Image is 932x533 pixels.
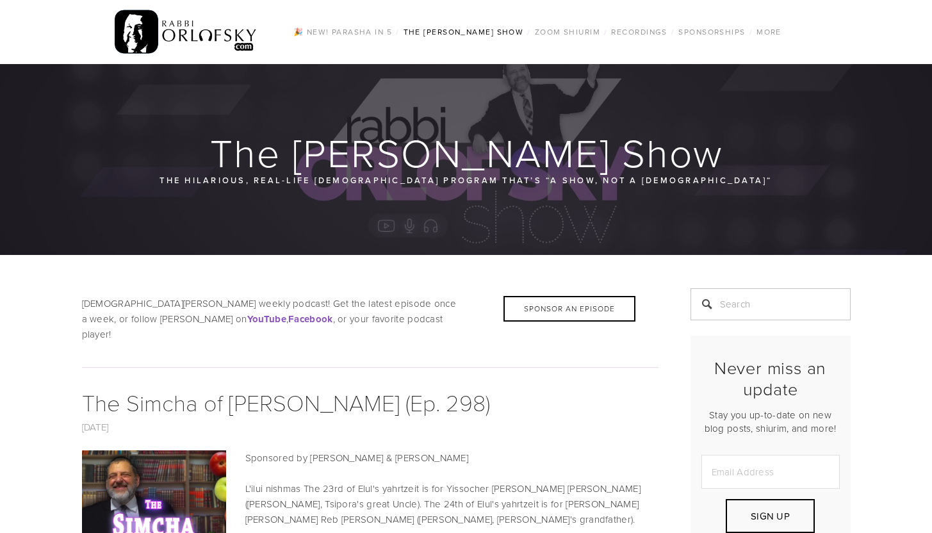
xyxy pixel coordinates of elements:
[531,24,604,40] a: Zoom Shiurim
[247,312,286,325] a: YouTube
[400,24,528,40] a: The [PERSON_NAME] Show
[115,7,258,57] img: RabbiOrlofsky.com
[159,173,774,187] p: The hilarious, real-life [DEMOGRAPHIC_DATA] program that’s “a show, not a [DEMOGRAPHIC_DATA]“
[288,312,332,326] strong: Facebook
[247,312,286,326] strong: YouTube
[674,24,749,40] a: Sponsorships
[607,24,671,40] a: Recordings
[604,26,607,37] span: /
[701,455,840,489] input: Email Address
[503,296,635,322] div: Sponsor an Episode
[288,312,332,325] a: Facebook
[751,509,790,523] span: Sign Up
[691,288,851,320] input: Search
[701,357,840,399] h2: Never miss an update
[82,481,658,527] p: L'ilui nishmas The 23rd of Elul's yahrtzeit is for Yissocher [PERSON_NAME] [PERSON_NAME] ([PERSON...
[527,26,530,37] span: /
[701,408,840,435] p: Stay you up-to-date on new blog posts, shiurim, and more!
[290,24,396,40] a: 🎉 NEW! Parasha in 5
[753,24,785,40] a: More
[82,296,658,342] p: [DEMOGRAPHIC_DATA][PERSON_NAME] weekly podcast! Get the latest episode once a week, or follow [PE...
[82,386,490,418] a: The Simcha of [PERSON_NAME] (Ep. 298)
[749,26,753,37] span: /
[671,26,674,37] span: /
[82,450,658,466] p: Sponsored by [PERSON_NAME] & [PERSON_NAME]
[396,26,399,37] span: /
[82,132,852,173] h1: The [PERSON_NAME] Show
[726,499,814,533] button: Sign Up
[82,420,109,434] a: [DATE]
